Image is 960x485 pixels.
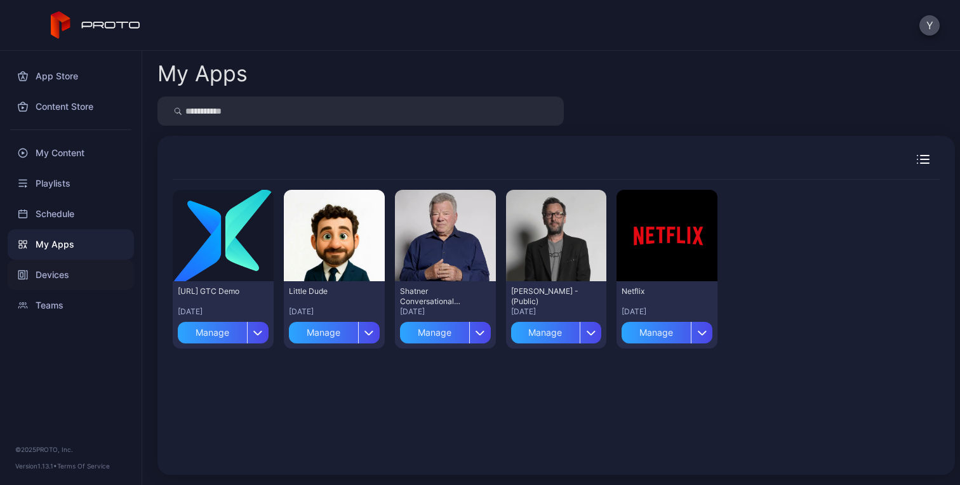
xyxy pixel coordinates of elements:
[57,462,110,470] a: Terms Of Service
[400,286,470,307] div: Shatner Conversational Persona - (Proto Internal)
[157,63,248,84] div: My Apps
[400,322,469,343] div: Manage
[622,307,712,317] div: [DATE]
[622,286,691,296] div: Netflix
[289,286,359,296] div: Little Dude
[919,15,940,36] button: Y
[400,317,491,343] button: Manage
[178,307,269,317] div: [DATE]
[8,168,134,199] a: Playlists
[511,322,580,343] div: Manage
[8,138,134,168] a: My Content
[511,317,602,343] button: Manage
[622,322,691,343] div: Manage
[15,444,126,455] div: © 2025 PROTO, Inc.
[400,307,491,317] div: [DATE]
[289,317,380,343] button: Manage
[511,286,581,307] div: David N Persona - (Public)
[8,61,134,91] a: App Store
[289,307,380,317] div: [DATE]
[8,199,134,229] a: Schedule
[178,322,247,343] div: Manage
[178,317,269,343] button: Manage
[15,462,57,470] span: Version 1.13.1 •
[289,322,358,343] div: Manage
[8,290,134,321] a: Teams
[178,286,248,296] div: LiveX.ai GTC Demo
[511,307,602,317] div: [DATE]
[8,260,134,290] a: Devices
[622,317,712,343] button: Manage
[8,229,134,260] a: My Apps
[8,91,134,122] a: Content Store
